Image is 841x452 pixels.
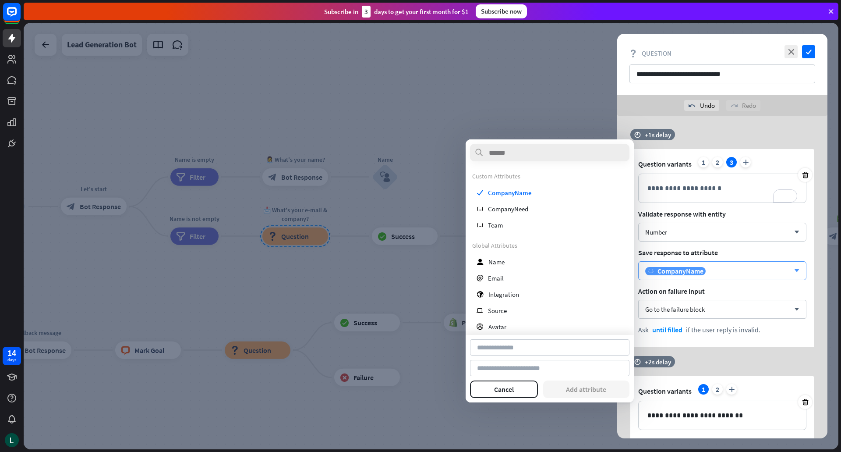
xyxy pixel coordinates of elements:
[3,347,21,365] a: 14 days
[477,189,483,196] i: check
[638,210,806,218] span: Validate response with entity
[642,49,671,57] span: Question
[726,157,737,167] div: 3
[488,258,505,266] span: Name
[740,157,751,167] i: plus
[488,205,528,213] span: CompanyNeed
[712,384,723,395] div: 2
[712,157,723,167] div: 2
[472,242,627,249] div: Global Attributes
[488,221,503,229] span: Team
[652,325,682,334] span: until filled
[638,248,806,257] span: Save response to attribute
[477,324,484,330] i: profile
[638,437,806,445] span: Validate response with entity
[698,157,709,167] div: 1
[648,269,654,274] i: variable
[476,4,527,18] div: Subscribe now
[488,290,519,299] span: Integration
[638,387,692,395] span: Question variants
[477,307,483,314] i: ip
[477,275,483,281] i: email
[470,381,538,398] button: Cancel
[634,132,641,138] i: time
[698,384,709,395] div: 1
[488,306,507,315] span: Source
[686,325,760,334] span: if the user reply is invalid.
[7,349,16,357] div: 14
[689,102,696,109] i: undo
[638,287,806,295] span: Action on failure input
[784,45,798,58] i: close
[645,131,671,139] div: +1s delay
[639,174,806,203] div: To enrich screen reader interactions, please activate Accessibility in Grammarly extension settings
[726,384,737,395] i: plus
[362,6,371,18] div: 3
[472,172,627,180] div: Custom Attributes
[790,230,799,235] i: arrow_down
[645,228,667,236] div: Number
[790,307,799,312] i: arrow_down
[638,160,692,168] span: Question variants
[657,267,703,275] span: CompanyName
[629,50,637,57] i: block_question
[726,100,760,111] div: Redo
[790,268,799,274] i: arrow_down
[7,357,16,363] div: days
[543,381,630,398] button: Add attribute
[638,325,649,334] span: Ask
[477,259,484,265] i: user
[684,100,719,111] div: Undo
[477,222,483,228] i: variable
[488,323,506,331] span: Avatar
[634,359,641,365] i: time
[731,102,738,109] i: redo
[645,358,671,366] div: +2s delay
[645,305,705,313] span: Go to the failure block
[324,6,469,18] div: Subscribe in days to get your first month for $1
[7,4,33,30] button: Open LiveChat chat widget
[477,291,484,298] i: globe
[488,189,532,197] span: CompanyName
[802,45,815,58] i: check
[488,274,504,282] span: Email
[477,206,483,212] i: variable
